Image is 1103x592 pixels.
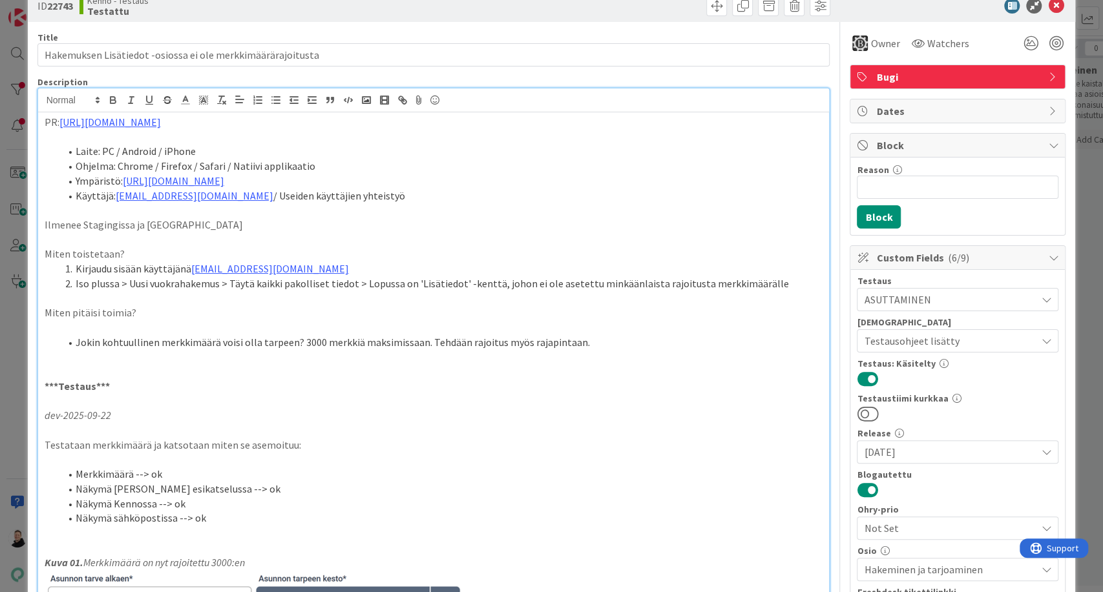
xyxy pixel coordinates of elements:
em: Merkkimäärä on nyt rajoitettu 3000:en [83,556,245,569]
span: Custom Fields [876,250,1042,265]
span: Support [27,2,59,17]
em: Kuva 01. [45,556,83,569]
button: Block [857,205,901,229]
label: Title [37,32,58,43]
a: [EMAIL_ADDRESS][DOMAIN_NAME] [116,189,273,202]
span: Owner [870,36,899,51]
div: Testaus [857,276,1058,285]
li: Iso plussa > Uusi vuokrahakemus > Täytä kaikki pakolliset tiedot > Lopussa on 'Lisätiedot' -kentt... [60,276,823,291]
span: Bugi [876,69,1042,85]
div: Release [857,429,1058,438]
li: Kirjaudu sisään käyttäjänä [60,261,823,276]
label: Reason [857,164,888,176]
div: [DEMOGRAPHIC_DATA] [857,318,1058,327]
span: Hakeminen ja tarjoaminen [864,562,1036,577]
li: Näkymä sähköpostissa --> ok [60,511,823,526]
a: [URL][DOMAIN_NAME] [123,174,224,187]
div: Testaustiimi kurkkaa [857,394,1058,403]
span: Not Set [864,519,1029,537]
div: Testaus: Käsitelty [857,359,1058,368]
li: Ohjelma: Chrome / Firefox / Safari / Natiivi applikaatio [60,159,823,174]
p: Miten toistetaan? [45,247,823,261]
span: Testausohjeet lisätty [864,333,1036,349]
p: Miten pitäisi toimia? [45,305,823,320]
p: Testataan merkkimäärä ja katsotaan miten se asemoituu: [45,438,823,453]
div: Blogautettu [857,470,1058,479]
li: Jokin kohtuullinen merkkimäärä voisi olla tarpeen? 3000 merkkiä maksimissaan. Tehdään rajoitus my... [60,335,823,350]
em: dev-2025-09-22 [45,409,111,422]
div: Osio [857,546,1058,555]
a: [URL][DOMAIN_NAME] [59,116,161,128]
li: Näkymä Kennossa --> ok [60,496,823,511]
li: Merkkimäärä --> ok [60,467,823,482]
span: ASUTTAMINEN [864,292,1036,307]
div: Ohry-prio [857,505,1058,514]
span: Dates [876,103,1042,119]
span: [DATE] [864,444,1036,460]
span: ( 6/9 ) [947,251,969,264]
p: Ilmenee Stagingissa ja [GEOGRAPHIC_DATA] [45,218,823,232]
span: Description [37,76,88,88]
img: IH [852,36,868,51]
input: type card name here... [37,43,830,66]
li: Näkymä [PERSON_NAME] esikatselussa --> ok [60,482,823,496]
a: [EMAIL_ADDRESS][DOMAIN_NAME] [191,262,349,275]
li: Käyttäjä: / Useiden käyttäjien yhteistyö [60,189,823,203]
li: Laite: PC / Android / iPhone [60,144,823,159]
span: Watchers [927,36,969,51]
p: PR: [45,115,823,130]
li: Ympäristö: [60,174,823,189]
b: Testattu [87,6,149,16]
span: Block [876,138,1042,153]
